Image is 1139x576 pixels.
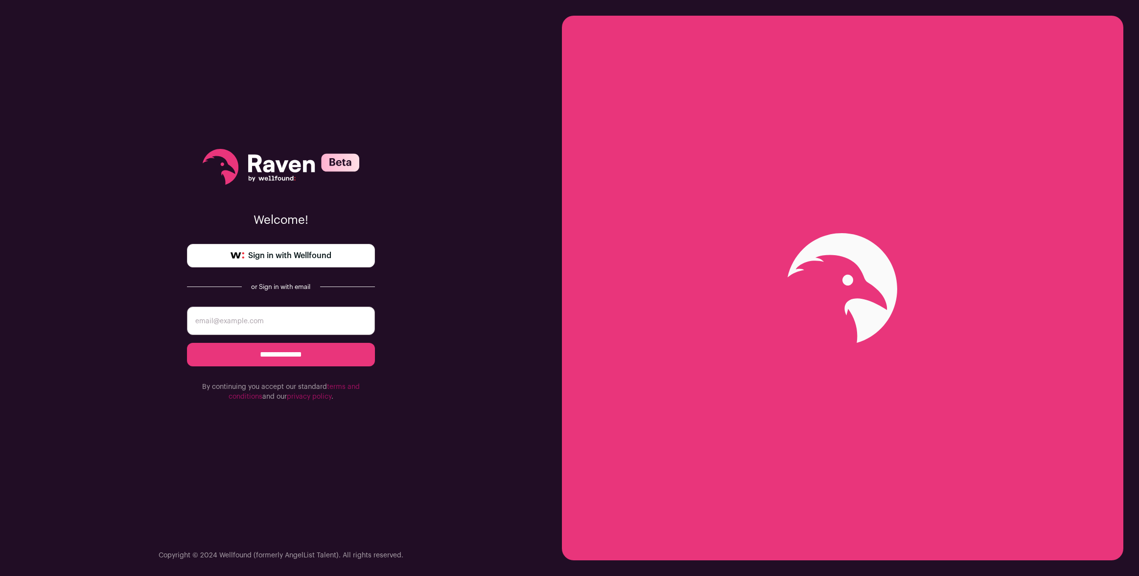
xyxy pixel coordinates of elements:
[287,393,331,400] a: privacy policy
[187,307,375,335] input: email@example.com
[231,252,244,259] img: wellfound-symbol-flush-black-fb3c872781a75f747ccb3a119075da62bfe97bd399995f84a933054e44a575c4.png
[187,244,375,267] a: Sign in with Wellfound
[187,382,375,402] p: By continuing you accept our standard and our .
[248,250,331,262] span: Sign in with Wellfound
[187,213,375,228] p: Welcome!
[159,551,403,560] p: Copyright © 2024 Wellfound (formerly AngelList Talent). All rights reserved.
[229,384,360,400] a: terms and conditions
[250,283,312,291] div: or Sign in with email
